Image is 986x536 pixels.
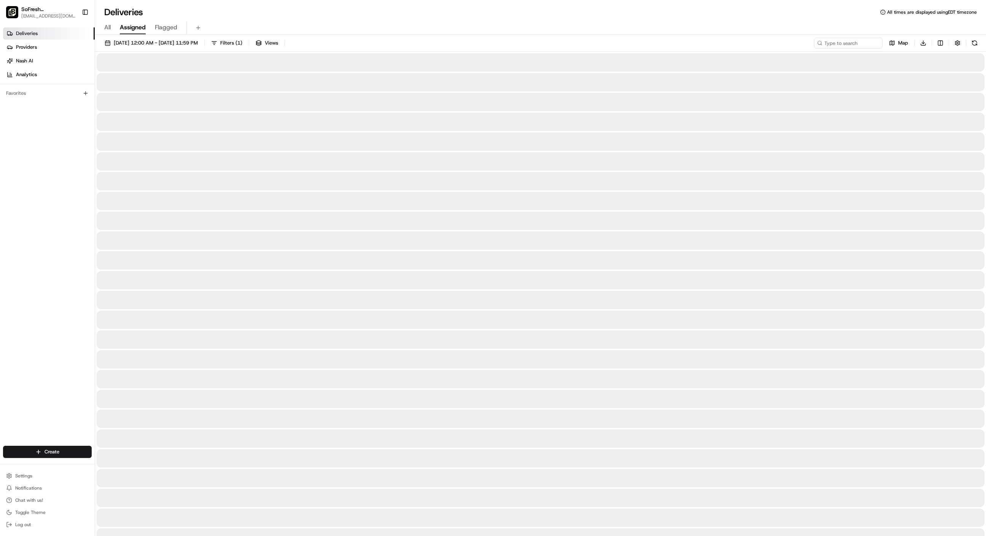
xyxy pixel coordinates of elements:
span: All times are displayed using EDT timezone [887,9,977,15]
img: SoFresh (Bethlehem) [6,6,18,18]
span: Providers [16,44,37,51]
span: Views [265,40,278,46]
button: Create [3,446,92,458]
input: Type to search [814,38,883,48]
span: Flagged [155,23,177,32]
a: Nash AI [3,55,95,67]
a: Analytics [3,69,95,81]
button: Refresh [969,38,980,48]
button: SoFresh (Bethlehem)SoFresh ([GEOGRAPHIC_DATA])[EMAIL_ADDRESS][DOMAIN_NAME] [3,3,79,21]
button: Filters(1) [208,38,246,48]
span: Notifications [15,485,42,491]
button: Chat with us! [3,495,92,506]
button: Views [252,38,281,48]
span: Map [898,40,908,46]
span: ( 1 ) [235,40,242,46]
span: Chat with us! [15,497,43,503]
span: Toggle Theme [15,509,46,515]
button: Toggle Theme [3,507,92,518]
span: Nash AI [16,57,33,64]
span: All [104,23,111,32]
span: Assigned [120,23,146,32]
span: Deliveries [16,30,38,37]
button: [EMAIL_ADDRESS][DOMAIN_NAME] [21,13,78,19]
span: Filters [220,40,242,46]
a: Deliveries [3,27,95,40]
span: Analytics [16,71,37,78]
div: Favorites [3,87,92,99]
span: Log out [15,522,31,528]
button: Map [886,38,911,48]
h1: Deliveries [104,6,143,18]
span: Create [45,448,59,455]
a: Providers [3,41,95,53]
span: [DATE] 12:00 AM - [DATE] 11:59 PM [114,40,198,46]
button: Notifications [3,483,92,493]
span: Settings [15,473,32,479]
button: SoFresh ([GEOGRAPHIC_DATA]) [21,5,78,13]
button: [DATE] 12:00 AM - [DATE] 11:59 PM [101,38,201,48]
button: Settings [3,471,92,481]
button: Log out [3,519,92,530]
